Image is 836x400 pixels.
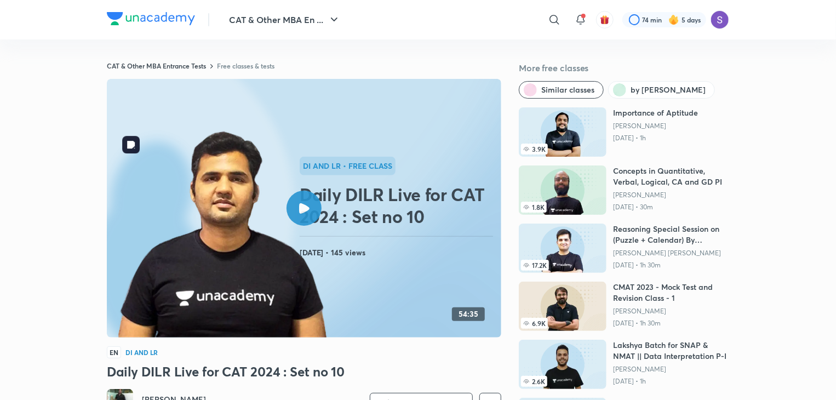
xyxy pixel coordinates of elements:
p: [DATE] • 30m [613,203,729,212]
a: Free classes & tests [217,61,274,70]
span: 2.6K [521,376,547,387]
span: by Sameer Sardana [631,84,706,95]
a: [PERSON_NAME] [613,191,729,199]
h6: Importance of Aptitude [613,107,698,118]
p: [DATE] • 1h [613,134,698,142]
img: Company Logo [107,12,195,25]
h5: More free classes [519,61,729,75]
span: Similar classes [541,84,594,95]
p: [DATE] • 1h [613,377,729,386]
a: [PERSON_NAME] [613,307,729,316]
h2: Daily DILR Live for CAT 2024 : Set no 10 [300,184,497,227]
a: CAT & Other MBA Entrance Tests [107,61,206,70]
h4: [DATE] • 145 views [300,245,497,260]
a: [PERSON_NAME] [613,122,698,130]
span: 3.9K [521,144,548,155]
h6: CMAT 2023 - Mock Test and Revision Class - 1 [613,282,729,304]
button: Similar classes [519,81,604,99]
span: EN [107,346,121,358]
span: 17.2K [521,260,549,271]
p: [DATE] • 1h 30m [613,319,729,328]
h4: DI and LR [125,349,158,356]
h6: Reasoning Special Session on (Puzzle + Calendar) By [PERSON_NAME] [3PM ] [613,224,729,245]
button: avatar [596,11,614,28]
img: Sapara Premji [711,10,729,29]
img: avatar [600,15,610,25]
h4: 54:35 [459,310,478,319]
h6: Lakshya Batch for SNAP & NMAT || Data Interpretation P-I [613,340,729,362]
h6: Concepts in Quantitative, Verbal, Logical, CA and GD PI [613,165,729,187]
button: CAT & Other MBA En ... [222,9,347,31]
a: [PERSON_NAME] [613,365,729,374]
a: Company Logo [107,12,195,28]
span: 1.8K [521,202,547,213]
button: by Sameer Sardana [608,81,715,99]
img: streak [668,14,679,25]
a: [PERSON_NAME] [PERSON_NAME] [613,249,729,258]
h3: Daily DILR Live for CAT 2024 : Set no 10 [107,363,501,380]
p: [DATE] • 1h 30m [613,261,729,270]
span: 6.9K [521,318,548,329]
